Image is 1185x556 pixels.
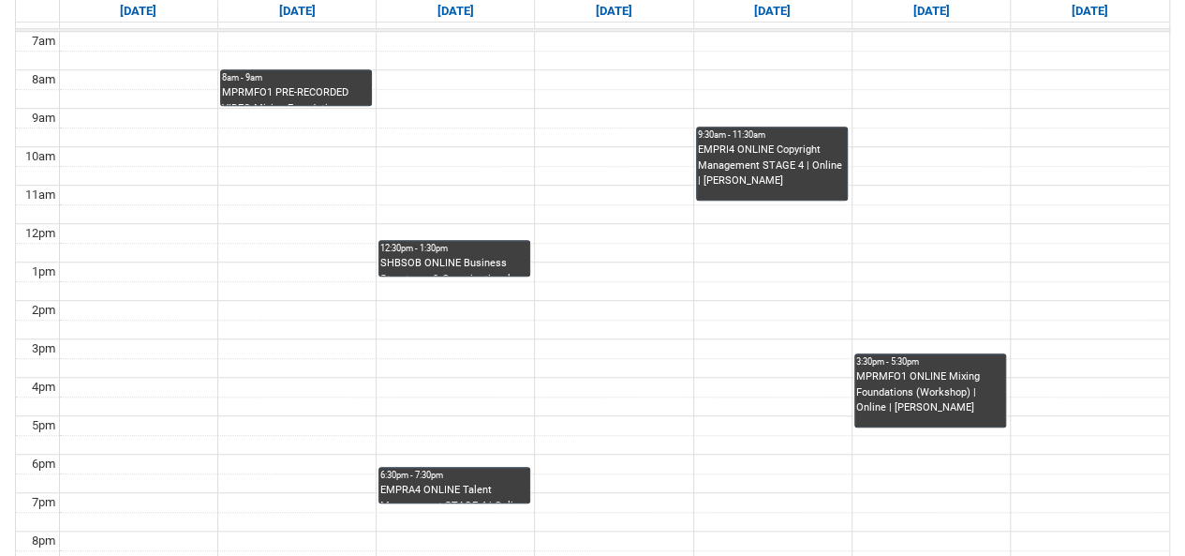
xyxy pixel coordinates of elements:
div: 12:30pm - 1:30pm [380,242,528,255]
div: SHBSOB ONLINE Business Structures & Organisational Behaviour | Online | [PERSON_NAME] [380,256,528,276]
div: MPRMFO1 ONLINE Mixing Foundations (Workshop) | Online | [PERSON_NAME] [856,369,1004,416]
div: 8am [28,70,59,89]
div: 4pm [28,378,59,397]
div: EMPRI4 ONLINE Copyright Management STAGE 4 | Online | [PERSON_NAME] [698,143,846,189]
div: 5pm [28,416,59,435]
div: MPRMFO1 PRE-RECORDED VIDEO Mixing Foundations (Lecture/Tut) | Online | [PERSON_NAME] [222,85,370,105]
div: 8pm [28,532,59,550]
div: 12pm [22,224,59,243]
div: 11am [22,186,59,204]
div: 9:30am - 11:30am [698,128,846,142]
div: 6:30pm - 7:30pm [380,469,528,482]
div: 2pm [28,301,59,320]
div: 6pm [28,455,59,473]
div: 3pm [28,339,59,358]
div: 10am [22,147,59,166]
div: 7pm [28,493,59,512]
div: 3:30pm - 5:30pm [856,355,1004,368]
div: 9am [28,109,59,128]
div: 7am [28,32,59,51]
div: EMPRA4 ONLINE Talent Management STAGE 4 | Online | [PERSON_NAME] [380,483,528,503]
div: 1pm [28,263,59,281]
div: 8am - 9am [222,71,370,84]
